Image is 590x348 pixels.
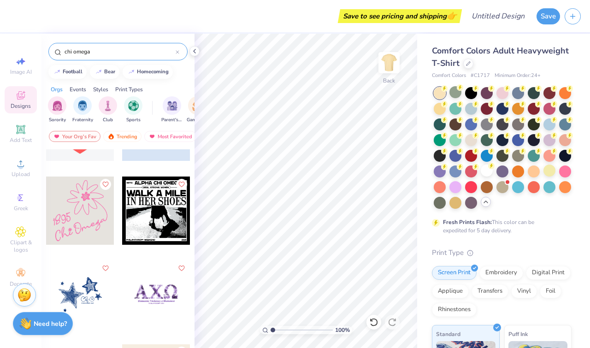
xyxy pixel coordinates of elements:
div: filter for Fraternity [72,96,93,124]
div: Print Type [432,248,572,258]
span: Designs [11,102,31,110]
span: Add Text [10,136,32,144]
span: Standard [436,329,460,339]
span: Decorate [10,280,32,288]
img: Club Image [103,100,113,111]
img: Sorority Image [52,100,63,111]
img: Sports Image [128,100,139,111]
span: Sports [126,117,141,124]
div: Events [70,85,86,94]
img: Parent's Weekend Image [167,100,177,111]
span: # C1717 [471,72,490,80]
div: Screen Print [432,266,477,280]
img: Game Day Image [192,100,203,111]
div: Print Types [115,85,143,94]
div: Embroidery [479,266,523,280]
strong: Fresh Prints Flash: [443,218,492,226]
div: Foil [540,284,561,298]
span: Upload [12,171,30,178]
button: football [48,65,87,79]
div: bear [104,69,115,74]
div: football [63,69,83,74]
button: Like [100,179,111,190]
img: trending.gif [107,133,115,140]
button: filter button [72,96,93,124]
button: homecoming [123,65,173,79]
span: Parent's Weekend [161,117,183,124]
span: 👉 [447,10,457,21]
span: Comfort Colors [432,72,466,80]
input: Try "Alpha" [64,47,176,56]
div: Back [383,77,395,85]
button: Save [537,8,560,24]
span: Sorority [49,117,66,124]
button: Like [100,263,111,274]
div: filter for Sorority [48,96,66,124]
div: filter for Parent's Weekend [161,96,183,124]
span: Club [103,117,113,124]
div: Vinyl [511,284,537,298]
img: trend_line.gif [95,69,102,75]
div: Rhinestones [432,303,477,317]
div: filter for Sports [124,96,142,124]
span: Game Day [187,117,208,124]
button: filter button [124,96,142,124]
span: Image AI [10,68,32,76]
div: Transfers [472,284,508,298]
div: Most Favorited [144,131,196,142]
span: Puff Ink [508,329,528,339]
button: filter button [161,96,183,124]
img: trend_line.gif [128,69,135,75]
div: homecoming [137,69,169,74]
img: Fraternity Image [77,100,88,111]
div: filter for Club [99,96,117,124]
div: Orgs [51,85,63,94]
input: Untitled Design [464,7,532,25]
div: Digital Print [526,266,571,280]
button: filter button [99,96,117,124]
div: Trending [103,131,142,142]
span: 100 % [335,326,350,334]
button: Like [176,179,187,190]
div: Your Org's Fav [49,131,100,142]
div: Applique [432,284,469,298]
span: Fraternity [72,117,93,124]
div: filter for Game Day [187,96,208,124]
span: Clipart & logos [5,239,37,254]
div: This color can be expedited for 5 day delivery. [443,218,556,235]
div: Styles [93,85,108,94]
button: filter button [187,96,208,124]
button: filter button [48,96,66,124]
img: Back [380,53,398,72]
strong: Need help? [34,319,67,328]
img: most_fav.gif [53,133,60,140]
button: bear [90,65,119,79]
img: most_fav.gif [148,133,156,140]
span: Comfort Colors Adult Heavyweight T-Shirt [432,45,569,69]
div: Save to see pricing and shipping [340,9,460,23]
img: trend_line.gif [53,69,61,75]
span: Greek [14,205,28,212]
button: Like [176,263,187,274]
span: Minimum Order: 24 + [495,72,541,80]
